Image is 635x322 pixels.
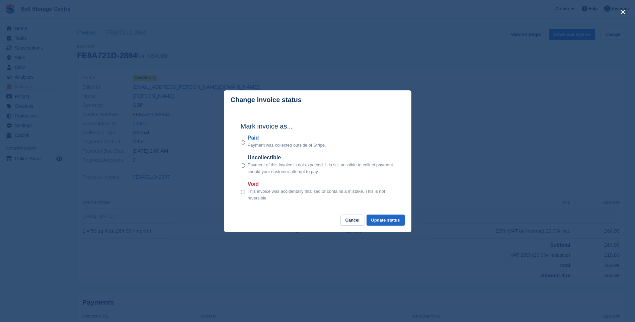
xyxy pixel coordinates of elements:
label: Paid [248,134,326,142]
p: Payment of this invoice is not expected. It is still possible to collect payment should your cust... [248,162,395,175]
h2: Mark invoice as... [241,121,395,131]
p: This invoice was accidentally finalised or contains a mistake. This is not reversible. [248,188,395,201]
label: Void [248,180,395,188]
button: close [618,7,628,17]
button: Update status [367,215,405,226]
p: Change invoice status [231,96,302,104]
button: Cancel [340,215,364,226]
label: Uncollectible [248,154,395,162]
p: Payment was collected outside of Stripe. [248,142,326,149]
